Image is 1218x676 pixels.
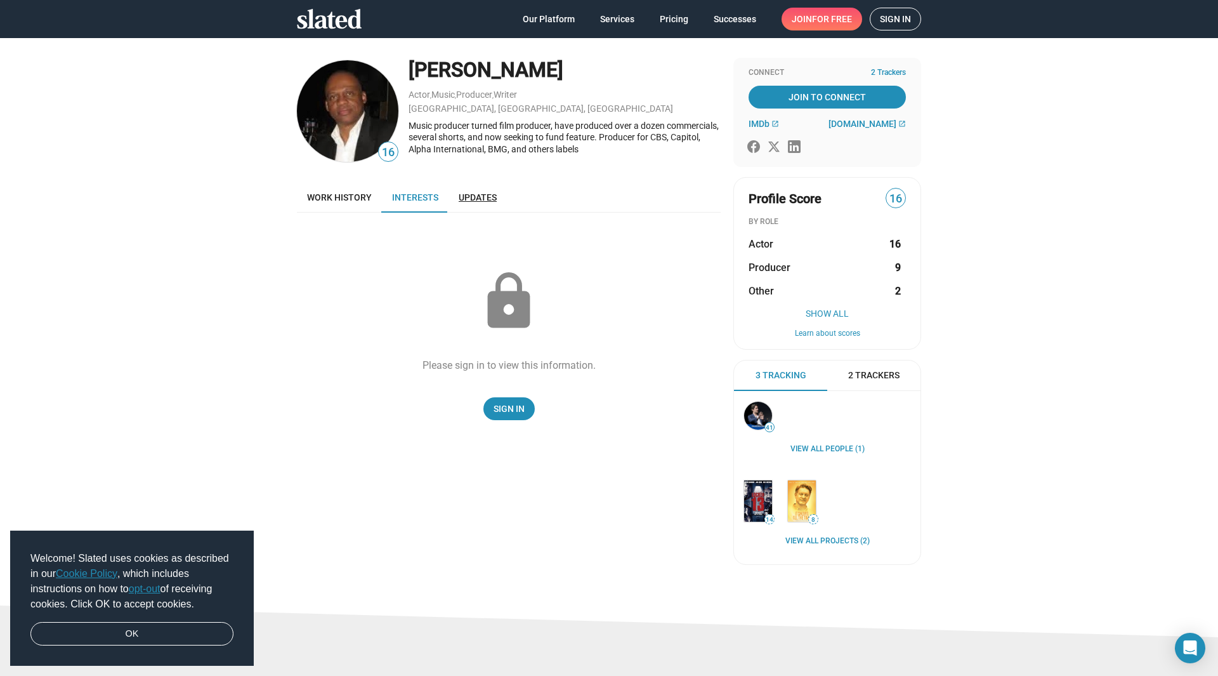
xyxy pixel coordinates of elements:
[456,89,492,100] a: Producer
[749,190,822,208] span: Profile Score
[459,192,497,202] span: Updates
[297,60,398,162] img: Cornelius Ladd
[898,120,906,128] mat-icon: open_in_new
[886,190,905,208] span: 16
[409,56,721,84] div: [PERSON_NAME]
[848,369,900,381] span: 2 Trackers
[880,8,911,30] span: Sign in
[782,8,862,30] a: Joinfor free
[409,89,430,100] a: Actor
[382,182,449,213] a: Interests
[430,92,431,99] span: ,
[449,182,507,213] a: Updates
[749,119,769,129] span: IMDb
[756,369,806,381] span: 3 Tracking
[455,92,456,99] span: ,
[765,516,774,524] span: 14
[785,536,870,547] a: View all Projects (2)
[422,359,596,372] div: Please sign in to view this information.
[307,192,372,202] span: Work history
[788,480,816,522] img: It Snows All the Time
[660,8,688,30] span: Pricing
[771,120,779,128] mat-icon: open_in_new
[409,103,673,114] a: [GEOGRAPHIC_DATA], [GEOGRAPHIC_DATA], [GEOGRAPHIC_DATA]
[744,480,772,522] img: Locker 13
[523,8,575,30] span: Our Platform
[392,192,438,202] span: Interests
[650,8,698,30] a: Pricing
[297,182,382,213] a: Work history
[30,551,233,612] span: Welcome! Slated uses cookies as described in our , which includes instructions on how to of recei...
[56,568,117,579] a: Cookie Policy
[765,424,774,432] span: 41
[744,402,772,430] img: Stephan Paternot
[590,8,645,30] a: Services
[30,622,233,646] a: dismiss cookie message
[714,8,756,30] span: Successes
[1175,633,1205,663] div: Open Intercom Messenger
[600,8,634,30] span: Services
[10,531,254,666] div: cookieconsent
[792,8,852,30] span: Join
[749,68,906,78] div: Connect
[812,8,852,30] span: for free
[749,119,779,129] a: IMDb
[749,329,906,339] button: Learn about scores
[749,217,906,227] div: BY ROLE
[895,261,901,274] strong: 9
[870,8,921,30] a: Sign in
[749,237,773,251] span: Actor
[704,8,766,30] a: Successes
[895,284,901,298] strong: 2
[742,478,775,524] a: Locker 13
[431,89,455,100] a: Music
[749,308,906,319] button: Show All
[828,119,896,129] span: [DOMAIN_NAME]
[751,86,903,109] span: Join To Connect
[809,516,818,524] span: 8
[492,92,494,99] span: ,
[379,144,398,161] span: 16
[785,478,818,524] a: It Snows All the Time
[494,397,525,420] span: Sign In
[749,261,790,274] span: Producer
[483,397,535,420] a: Sign In
[129,583,160,594] a: opt-out
[889,237,901,251] strong: 16
[749,284,774,298] span: Other
[513,8,585,30] a: Our Platform
[477,270,540,333] mat-icon: lock
[409,120,721,156] div: Music producer turned film producer, have produced over a dozen commercials, several shorts, and ...
[494,89,517,100] a: Writer
[790,444,865,454] a: View all People (1)
[871,68,906,78] span: 2 Trackers
[828,119,906,129] a: [DOMAIN_NAME]
[749,86,906,109] a: Join To Connect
